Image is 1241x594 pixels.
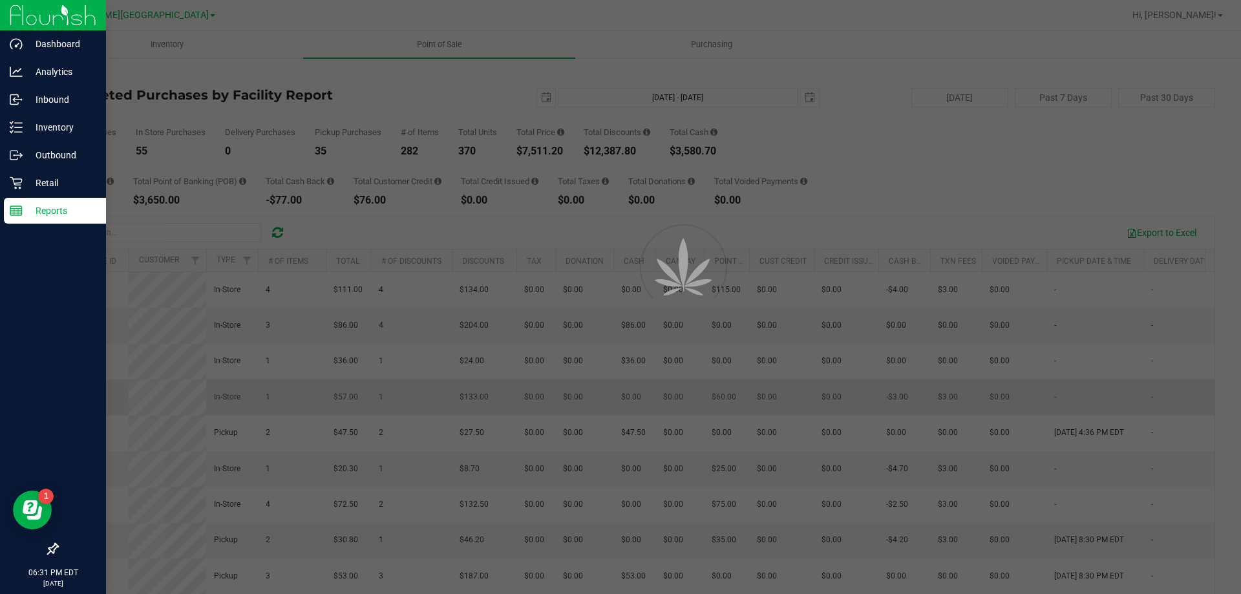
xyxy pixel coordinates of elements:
iframe: Resource center [13,491,52,529]
inline-svg: Reports [10,204,23,217]
inline-svg: Analytics [10,65,23,78]
p: Reports [23,203,100,218]
p: Inbound [23,92,100,107]
p: Dashboard [23,36,100,52]
p: 06:31 PM EDT [6,567,100,578]
p: Retail [23,175,100,191]
p: Analytics [23,64,100,80]
inline-svg: Retail [10,176,23,189]
p: [DATE] [6,578,100,588]
p: Outbound [23,147,100,163]
iframe: Resource center unread badge [38,489,54,504]
inline-svg: Inbound [10,93,23,106]
inline-svg: Outbound [10,149,23,162]
inline-svg: Dashboard [10,37,23,50]
p: Inventory [23,120,100,135]
inline-svg: Inventory [10,121,23,134]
